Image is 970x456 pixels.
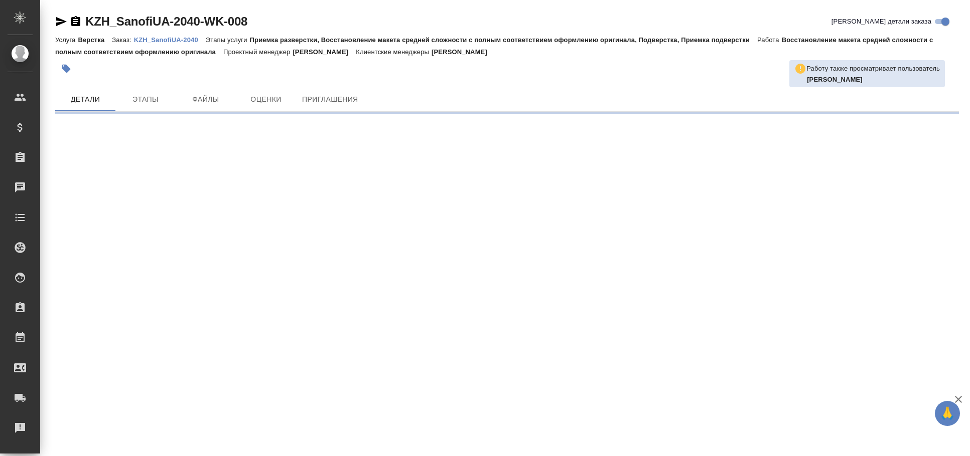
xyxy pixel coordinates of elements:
[112,36,133,44] p: Заказ:
[134,35,206,44] a: KZH_SanofiUA-2040
[935,401,960,426] button: 🙏
[206,36,250,44] p: Этапы услуги
[121,93,170,106] span: Этапы
[61,93,109,106] span: Детали
[182,93,230,106] span: Файлы
[302,93,358,106] span: Приглашения
[293,48,356,56] p: [PERSON_NAME]
[223,48,293,56] p: Проектный менеджер
[250,36,757,44] p: Приемка разверстки, Восстановление макета средней сложности с полным соответствием оформлению ори...
[78,36,112,44] p: Верстка
[832,17,931,27] span: [PERSON_NAME] детали заказа
[242,93,290,106] span: Оценки
[807,76,863,83] b: [PERSON_NAME]
[807,75,940,85] p: Крамник Артём
[757,36,782,44] p: Работа
[939,403,956,424] span: 🙏
[55,16,67,28] button: Скопировать ссылку для ЯМессенджера
[70,16,82,28] button: Скопировать ссылку
[55,36,78,44] p: Услуга
[85,15,247,28] a: KZH_SanofiUA-2040-WK-008
[134,36,206,44] p: KZH_SanofiUA-2040
[432,48,495,56] p: [PERSON_NAME]
[806,64,940,74] p: Работу также просматривает пользователь
[356,48,432,56] p: Клиентские менеджеры
[55,58,77,80] button: Добавить тэг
